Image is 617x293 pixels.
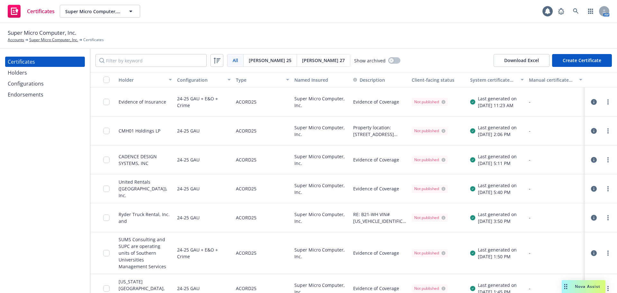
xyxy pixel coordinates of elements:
[236,120,256,141] div: ACORD25
[478,189,517,196] div: [DATE] 5:40 PM
[177,91,230,112] div: 24-25 GAU + E&O + Crime
[354,57,386,64] span: Show archived
[414,186,445,192] div: Not published
[103,250,110,256] input: Toggle Row Selected
[177,77,223,83] div: Configuration
[478,282,517,288] div: Last generated on
[292,232,350,274] div: Super Micro Computer, Inc.
[5,57,85,67] a: Certificates
[353,211,407,224] button: RE: B21-WH VIN#[US_VEHICLE_IDENTIFICATION_NUMBER] & B31-RMA VIN#[US_VEHICLE_IDENTIFICATION_NUMBER...
[414,215,445,221] div: Not published
[8,57,35,67] div: Certificates
[569,5,582,18] a: Search
[604,156,612,164] a: more
[177,236,230,270] div: 24-25 GAU + E&O + Crime
[604,285,612,292] a: more
[353,285,399,292] button: Evidence of Coverage
[470,77,516,83] div: System certificate last generated
[233,57,238,64] span: All
[478,131,517,138] div: [DATE] 2:06 PM
[468,72,526,87] button: System certificate last generated
[177,120,200,141] div: 24-25 GAU
[529,214,582,221] div: -
[529,98,582,105] div: -
[119,98,166,105] div: Evidence of Insurance
[414,250,445,256] div: Not published
[353,77,385,83] button: Description
[526,72,585,87] button: Manual certificate last generated
[562,280,605,293] button: Nova Assist
[292,116,350,145] div: Super Micro Computer, Inc.
[249,57,291,64] span: [PERSON_NAME] 25
[8,37,24,43] a: Accounts
[353,185,399,192] button: Evidence of Coverage
[414,99,445,105] div: Not published
[103,99,110,105] input: Toggle Row Selected
[604,127,612,135] a: more
[414,286,445,291] div: Not published
[236,91,256,112] div: ACORD25
[236,236,256,270] div: ACORD25
[494,54,550,67] button: Download Excel
[5,78,85,89] a: Configurations
[478,160,517,167] div: [DATE] 5:11 PM
[236,178,256,199] div: ACORD25
[353,98,399,105] button: Evidence of Coverage
[575,284,600,289] span: Nova Assist
[353,124,407,138] button: Property location: [STREET_ADDRESS][PERSON_NAME]
[27,9,55,14] span: Certificates
[83,37,104,43] span: Certificates
[478,218,517,224] div: [DATE] 3:50 PM
[292,203,350,232] div: Super Micro Computer, Inc.
[5,68,85,78] a: Holders
[5,89,85,100] a: Endorsements
[529,285,582,292] div: -
[529,156,582,163] div: -
[8,29,76,37] span: Super Micro Computer, Inc.
[29,37,78,43] a: Super Micro Computer, Inc.
[236,77,282,83] div: Type
[412,77,465,83] div: Client-facing status
[95,54,207,67] input: Filter by keyword
[174,72,233,87] button: Configuration
[233,72,292,87] button: Type
[529,185,582,192] div: -
[478,182,517,189] div: Last generated on
[119,236,172,270] div: SUMS Consulting and SUPC are operating units of Southern Universities Management Services
[119,211,172,224] div: Ryder Truck Rental, Inc. and
[604,98,612,106] a: more
[177,149,200,170] div: 24-25 GAU
[177,178,200,199] div: 24-25 GAU
[478,253,517,260] div: [DATE] 1:50 PM
[103,157,110,163] input: Toggle Row Selected
[65,8,121,15] span: Super Micro Computer, Inc.
[119,179,172,199] div: United Rentals ([GEOGRAPHIC_DATA]), Inc.
[604,214,612,222] a: more
[236,149,256,170] div: ACORD25
[8,78,44,89] div: Configurations
[292,87,350,116] div: Super Micro Computer, Inc.
[119,153,172,167] div: CADENCE DESIGN SYSTEMS, INC
[584,5,597,18] a: Switch app
[103,285,110,292] input: Toggle Row Selected
[116,72,174,87] button: Holder
[5,2,57,20] a: Certificates
[8,68,27,78] div: Holders
[478,246,517,253] div: Last generated on
[353,156,399,163] span: Evidence of Coverage
[414,157,445,163] div: Not published
[177,207,200,228] div: 24-25 GAU
[604,249,612,257] a: more
[353,250,399,256] button: Evidence of Coverage
[119,127,160,134] div: CMH01 Holdings LP
[292,174,350,203] div: Super Micro Computer, Inc.
[562,280,570,293] div: Drag to move
[478,124,517,131] div: Last generated on
[409,72,468,87] button: Client-facing status
[555,5,568,18] a: Report a Bug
